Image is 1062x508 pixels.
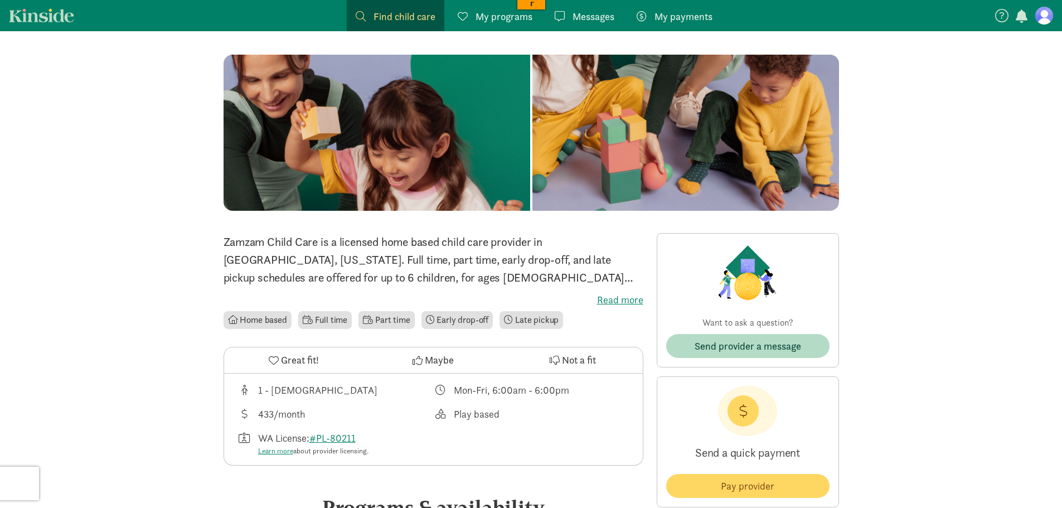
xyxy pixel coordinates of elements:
[237,430,434,457] div: License number
[421,311,493,329] li: Early drop-off
[172,11,190,20] a: View
[562,352,596,367] span: Not a fit
[374,9,435,24] span: Find child care
[237,383,434,398] div: Age range for children that this provider cares for
[258,407,305,422] div: 433/month
[454,383,569,398] div: Mon-Fri, 6:00am - 6:00pm
[27,4,41,18] img: hcrasmus
[59,4,148,19] input: ASIN, PO, Alias, + more...
[309,432,356,444] a: #PL-80211
[208,11,227,20] a: Clear
[721,478,774,494] span: Pay provider
[258,446,368,457] div: about provider licensing.
[9,8,74,22] a: Kinside
[425,352,454,367] span: Maybe
[573,9,614,24] span: Messages
[363,347,503,373] button: Maybe
[224,293,643,307] label: Read more
[224,311,292,329] li: Home based
[224,347,363,373] button: Great fit!
[281,352,319,367] span: Great fit!
[666,436,830,470] p: Send a quick payment
[715,243,780,303] img: Provider logo
[298,311,352,329] li: Full time
[237,407,434,422] div: Average tuition for this program
[476,9,532,24] span: My programs
[433,383,629,398] div: Class schedule
[503,347,642,373] button: Not a fit
[258,446,293,456] a: Learn more
[666,334,830,358] button: Send provider a message
[172,3,225,11] input: ASIN
[695,338,801,354] span: Send provider a message
[500,311,563,329] li: Late pickup
[433,407,629,422] div: This provider's education philosophy
[666,316,830,330] p: Want to ask a question?
[258,383,377,398] div: 1 - [DEMOGRAPHIC_DATA]
[358,311,414,329] li: Part time
[654,9,712,24] span: My payments
[258,430,368,457] div: WA License:
[454,407,500,422] div: Play based
[224,233,643,287] p: Zamzam Child Care is a licensed home based child care provider in [GEOGRAPHIC_DATA], [US_STATE]. ...
[190,11,208,20] a: Copy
